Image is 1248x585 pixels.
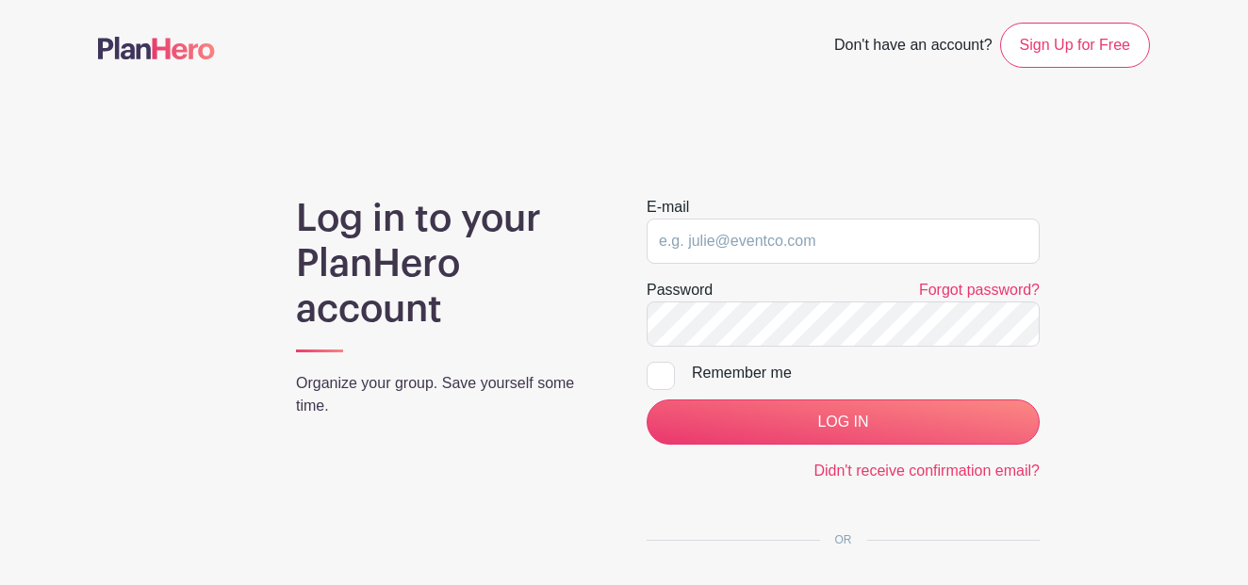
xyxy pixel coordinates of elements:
a: Forgot password? [919,282,1040,298]
h1: Log in to your PlanHero account [296,196,601,332]
label: E-mail [647,196,689,219]
img: logo-507f7623f17ff9eddc593b1ce0a138ce2505c220e1c5a4e2b4648c50719b7d32.svg [98,37,215,59]
a: Didn't receive confirmation email? [813,463,1040,479]
input: LOG IN [647,399,1040,445]
span: Don't have an account? [834,26,993,68]
input: e.g. julie@eventco.com [647,219,1040,264]
span: OR [820,533,867,546]
p: Organize your group. Save yourself some time. [296,372,601,417]
div: Remember me [692,362,1040,384]
label: Password [647,279,713,301]
a: Sign Up for Free [1000,23,1150,68]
